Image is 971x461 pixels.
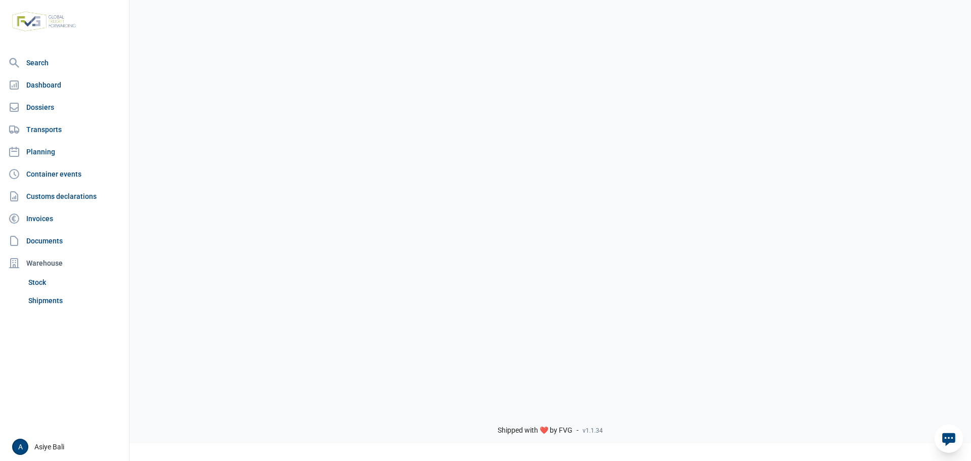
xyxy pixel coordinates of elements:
[4,164,125,184] a: Container events
[4,231,125,251] a: Documents
[4,208,125,229] a: Invoices
[12,439,28,455] button: A
[4,186,125,206] a: Customs declarations
[24,273,125,291] a: Stock
[4,253,125,273] div: Warehouse
[4,142,125,162] a: Planning
[583,427,603,435] span: v1.1.34
[577,426,579,435] span: -
[24,291,125,310] a: Shipments
[4,97,125,117] a: Dossiers
[12,439,123,455] div: Asiye Bali
[4,75,125,95] a: Dashboard
[498,426,572,435] span: Shipped with ❤️ by FVG
[4,53,125,73] a: Search
[4,119,125,140] a: Transports
[8,8,80,35] img: FVG - Global freight forwarding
